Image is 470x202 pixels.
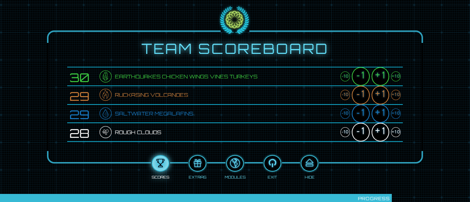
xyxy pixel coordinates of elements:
div: Exit [268,173,277,180]
img: logo_ppa-1c755af25916c3f9a746997ea8451e86.svg [218,5,252,36]
div: Hide [305,173,315,180]
div: 29 [69,109,100,119]
div: +1 [372,123,389,142]
div: -1 [352,104,369,123]
h1: Team Scoreboard [67,41,403,56]
div: -10 [340,71,350,82]
div: -1 [352,123,369,142]
div: +10 [391,109,401,119]
div: 28 [69,127,100,137]
span: Ruckasing Volcanoes [115,91,188,99]
div: 30 [69,71,100,82]
div: Extras [189,173,206,180]
span: Saltwater Megalafins [115,110,193,118]
div: +10 [391,90,401,100]
div: -10 [340,127,350,137]
div: +10 [391,71,401,82]
div: +10 [391,127,401,137]
div: +1 [372,104,389,123]
div: -10 [340,90,350,100]
div: 29 [69,90,100,100]
span: Earthquakes chicken Wings Vines Turkeys [115,73,257,81]
div: +1 [372,67,389,86]
span: Rough Clouds [115,128,161,136]
div: +1 [372,86,389,104]
div: -1 [352,67,369,86]
div: Modules [225,173,246,180]
div: Scores [152,173,169,180]
div: -10 [340,109,350,119]
div: -1 [352,86,369,104]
